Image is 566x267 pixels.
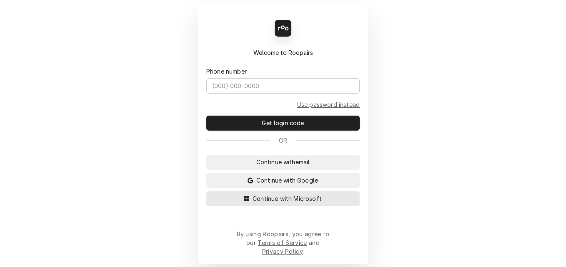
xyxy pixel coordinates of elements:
[255,158,312,166] span: Continue with email
[251,194,323,203] span: Continue with Microsoft
[206,191,360,206] button: Continue with Microsoft
[206,78,360,94] input: (000) 000-0000
[206,67,247,76] label: Phone number
[260,119,306,127] span: Get login code
[206,136,360,145] div: Or
[262,248,303,255] a: Privacy Policy
[206,155,360,170] button: Continue withemail
[258,239,307,246] a: Terms of Service
[206,173,360,188] button: Continue with Google
[206,48,360,57] div: Welcome to Roopairs
[255,176,320,185] span: Continue with Google
[206,116,360,131] button: Get login code
[236,230,330,256] div: By using Roopairs, you agree to our and .
[297,100,360,109] a: Go to Phone and password form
